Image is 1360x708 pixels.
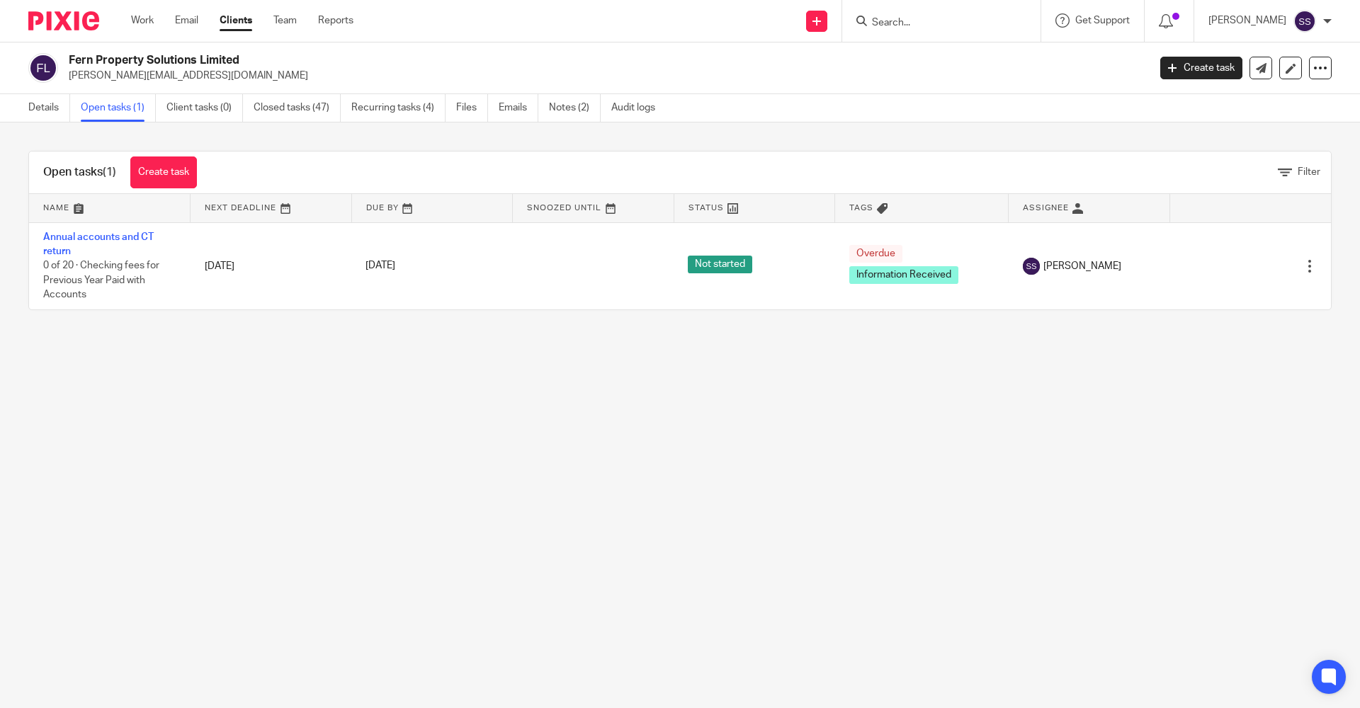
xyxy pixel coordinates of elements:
[527,204,601,212] span: Snoozed Until
[688,204,724,212] span: Status
[28,94,70,122] a: Details
[1023,258,1040,275] img: svg%3E
[611,94,666,122] a: Audit logs
[43,165,116,180] h1: Open tasks
[28,11,99,30] img: Pixie
[81,94,156,122] a: Open tasks (1)
[849,204,873,212] span: Tags
[871,17,998,30] input: Search
[456,94,488,122] a: Files
[69,53,925,68] h2: Fern Property Solutions Limited
[191,222,352,309] td: [DATE]
[849,266,958,284] span: Information Received
[220,13,252,28] a: Clients
[69,69,1139,83] p: [PERSON_NAME][EMAIL_ADDRESS][DOMAIN_NAME]
[1160,57,1242,79] a: Create task
[1043,259,1121,273] span: [PERSON_NAME]
[351,94,446,122] a: Recurring tasks (4)
[1075,16,1130,25] span: Get Support
[43,232,154,256] a: Annual accounts and CT return
[130,156,197,188] a: Create task
[43,261,159,299] span: 0 of 20 · Checking fees for Previous Year Paid with Accounts
[28,53,58,83] img: svg%3E
[365,261,395,271] span: [DATE]
[1208,13,1286,28] p: [PERSON_NAME]
[273,13,297,28] a: Team
[849,245,902,263] span: Overdue
[175,13,198,28] a: Email
[103,166,116,178] span: (1)
[131,13,154,28] a: Work
[166,94,243,122] a: Client tasks (0)
[549,94,601,122] a: Notes (2)
[254,94,341,122] a: Closed tasks (47)
[1293,10,1316,33] img: svg%3E
[688,256,752,273] span: Not started
[1298,167,1320,177] span: Filter
[318,13,353,28] a: Reports
[499,94,538,122] a: Emails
